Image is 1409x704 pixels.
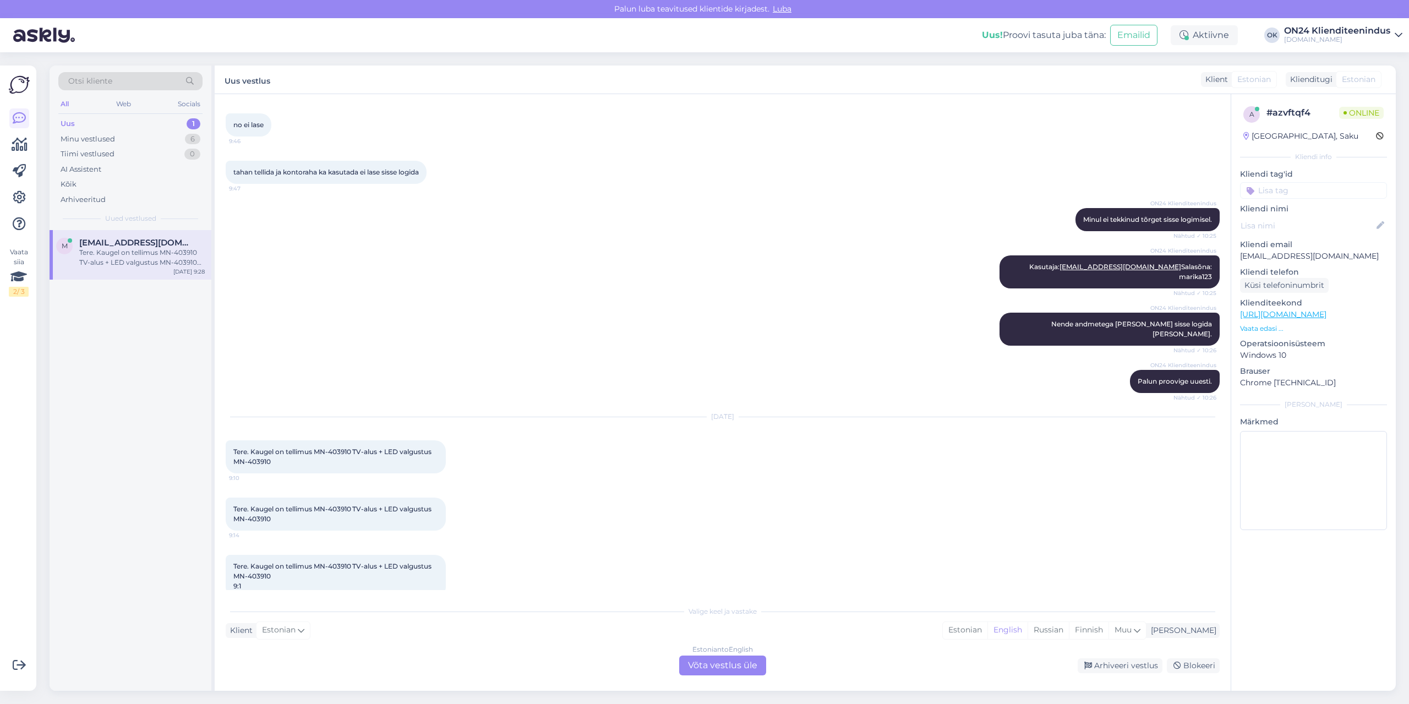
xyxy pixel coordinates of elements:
div: [PERSON_NAME] [1240,400,1387,410]
div: [GEOGRAPHIC_DATA], Saku [1243,130,1358,142]
div: Blokeeri [1167,658,1220,673]
span: tahan tellida ja kontoraha ka kasutada ei lase sisse logida [233,168,419,176]
div: Russian [1028,622,1069,638]
span: Nähtud ✓ 10:25 [1173,232,1216,240]
span: Luba [769,4,795,14]
p: [EMAIL_ADDRESS][DOMAIN_NAME] [1240,250,1387,262]
p: Brauser [1240,365,1387,377]
div: Küsi telefoninumbrit [1240,278,1329,293]
span: no ei lase [233,121,264,129]
div: Arhiveeri vestlus [1078,658,1162,673]
div: 6 [185,134,200,145]
div: Estonian [943,622,987,638]
div: [DATE] 9:28 [173,268,205,276]
span: Uued vestlused [105,214,156,223]
span: Palun proovige uuesti. [1138,377,1212,385]
div: Aktiivne [1171,25,1238,45]
b: Uus! [982,30,1003,40]
a: ON24 Klienditeenindus[DOMAIN_NAME] [1284,26,1402,44]
div: Klient [1201,74,1228,85]
span: a [1249,110,1254,118]
div: Web [114,97,133,111]
span: Estonian [1237,74,1271,85]
div: Finnish [1069,622,1108,638]
span: Otsi kliente [68,75,112,87]
div: 0 [184,149,200,160]
span: ON24 Klienditeenindus [1150,199,1216,208]
span: ON24 Klienditeenindus [1150,361,1216,369]
span: Estonian [1342,74,1375,85]
label: Uus vestlus [225,72,270,87]
div: Klienditugi [1286,74,1332,85]
span: m [62,242,68,250]
div: [DOMAIN_NAME] [1284,35,1390,44]
div: Proovi tasuta juba täna: [982,29,1106,42]
div: Arhiveeritud [61,194,106,205]
p: Windows 10 [1240,350,1387,361]
a: [URL][DOMAIN_NAME] [1240,309,1326,319]
span: 9:10 [229,474,270,482]
div: Vaata siia [9,247,29,297]
span: Nähtud ✓ 10:26 [1173,394,1216,402]
span: Tere. Kaugel on tellimus MN-403910 TV-alus + LED valgustus MN-403910 9:1 [233,562,433,590]
div: OK [1264,28,1280,43]
div: Tiimi vestlused [61,149,114,160]
div: Kliendi info [1240,152,1387,162]
div: Socials [176,97,203,111]
a: [EMAIL_ADDRESS][DOMAIN_NAME] [1060,263,1181,271]
p: Kliendi nimi [1240,203,1387,215]
p: Operatsioonisüsteem [1240,338,1387,350]
div: 1 [187,118,200,129]
p: Kliendi tag'id [1240,168,1387,180]
div: ON24 Klienditeenindus [1284,26,1390,35]
span: 9:14 [229,531,270,539]
div: Võta vestlus üle [679,656,766,675]
p: Vaata edasi ... [1240,324,1387,334]
span: ON24 Klienditeenindus [1150,304,1216,312]
div: Uus [61,118,75,129]
span: Estonian [262,624,296,636]
p: Märkmed [1240,416,1387,428]
input: Lisa nimi [1241,220,1374,232]
p: Kliendi email [1240,239,1387,250]
span: Nende andmetega [PERSON_NAME] sisse logida [PERSON_NAME]. [1051,320,1214,338]
div: All [58,97,71,111]
div: English [987,622,1028,638]
div: Estonian to English [692,645,753,654]
span: Kasutaja: Salasõna: marika123 [1029,263,1214,281]
span: Nähtud ✓ 10:25 [1173,289,1216,297]
input: Lisa tag [1240,182,1387,199]
div: Minu vestlused [61,134,115,145]
span: 9:47 [229,184,270,193]
div: Tere. Kaugel on tellimus MN-403910 TV-alus + LED valgustus MN-403910 9:1 [79,248,205,268]
span: Tere. Kaugel on tellimus MN-403910 TV-alus + LED valgustus MN-403910 [233,505,433,523]
span: Nähtud ✓ 10:26 [1173,346,1216,354]
button: Emailid [1110,25,1157,46]
p: Chrome [TECHNICAL_ID] [1240,377,1387,389]
div: 2 / 3 [9,287,29,297]
span: 9:46 [229,137,270,145]
p: Kliendi telefon [1240,266,1387,278]
div: AI Assistent [61,164,101,175]
span: Muu [1115,625,1132,635]
span: ON24 Klienditeenindus [1150,247,1216,255]
div: # azvftqf4 [1266,106,1339,119]
span: Tere. Kaugel on tellimus MN-403910 TV-alus + LED valgustus MN-403910 [233,447,433,466]
div: [PERSON_NAME] [1146,625,1216,636]
p: Klienditeekond [1240,297,1387,309]
span: marikarais67@gmail.com [79,238,194,248]
div: [DATE] [226,412,1220,422]
div: Valige keel ja vastake [226,607,1220,616]
span: Minul ei tekkinud tõrget sisse logimisel. [1083,215,1212,223]
div: Klient [226,625,253,636]
span: Online [1339,107,1384,119]
div: Kõik [61,179,77,190]
img: Askly Logo [9,74,30,95]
